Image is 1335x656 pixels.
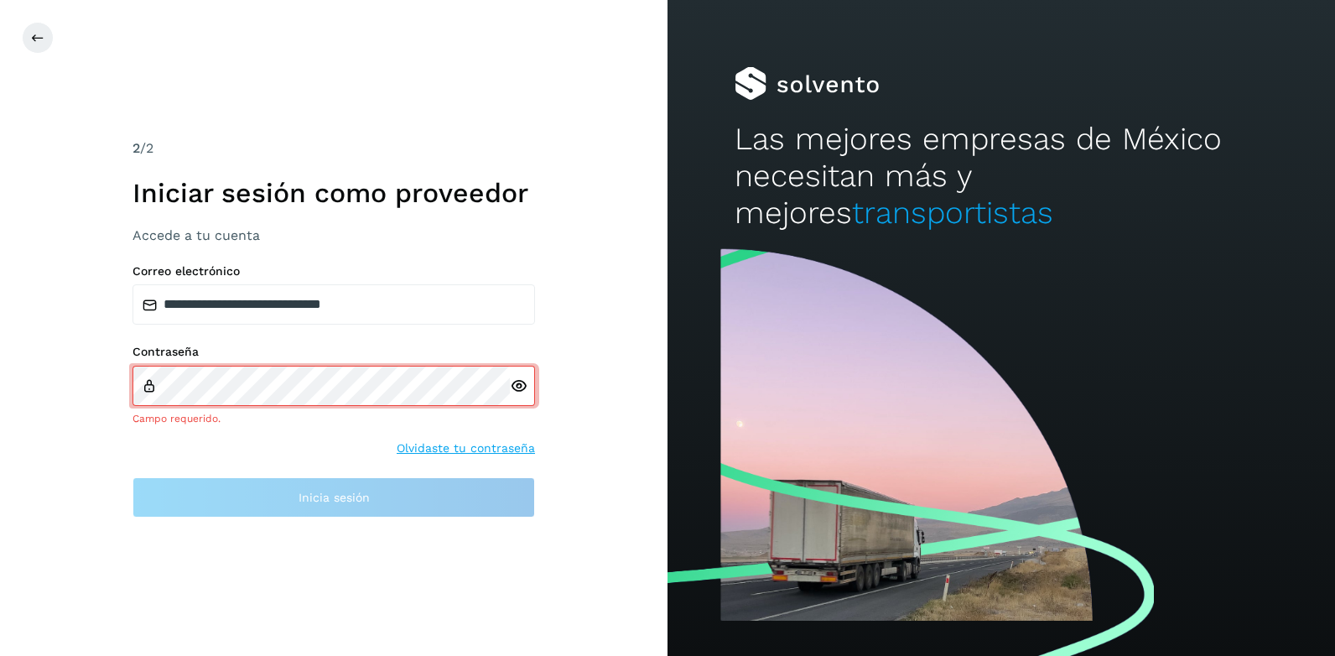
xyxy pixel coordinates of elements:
div: Campo requerido. [132,411,535,426]
button: Inicia sesión [132,477,535,518]
span: transportistas [852,195,1053,231]
a: Olvidaste tu contraseña [397,440,535,457]
h2: Las mejores empresas de México necesitan más y mejores [735,121,1269,232]
label: Contraseña [132,345,535,359]
span: 2 [132,140,140,156]
span: Inicia sesión [299,492,370,503]
h3: Accede a tu cuenta [132,227,535,243]
div: /2 [132,138,535,159]
label: Correo electrónico [132,264,535,279]
h1: Iniciar sesión como proveedor [132,177,535,209]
